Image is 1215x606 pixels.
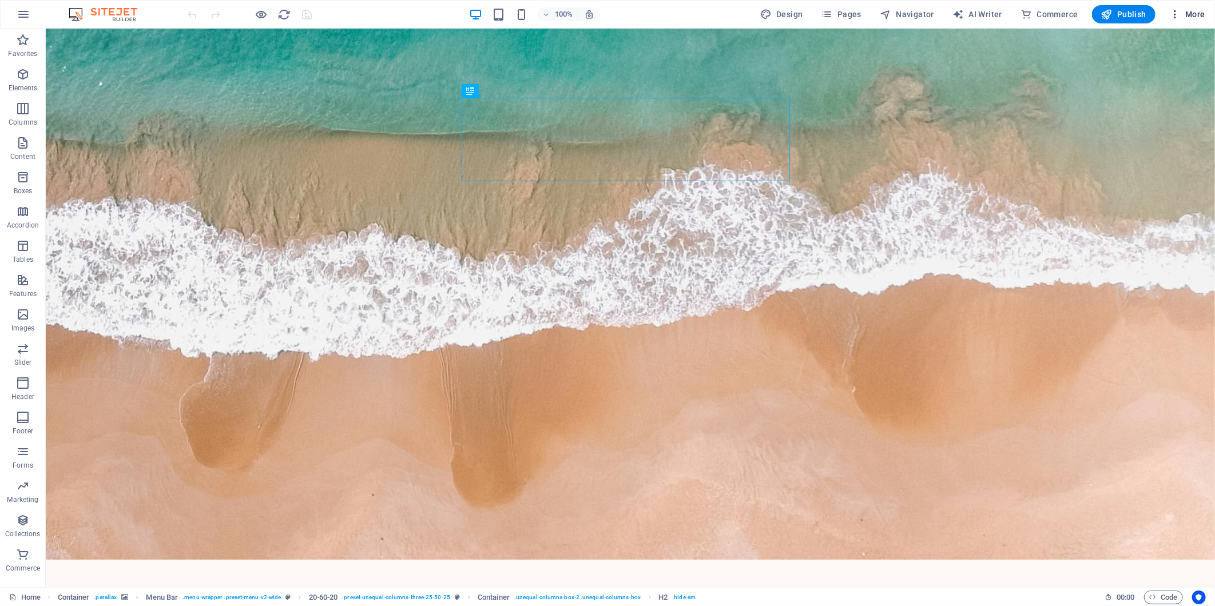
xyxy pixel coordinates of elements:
[756,5,808,23] div: Design (Ctrl+Alt+Y)
[13,426,33,436] p: Footer
[672,591,696,604] span: . hide-sm
[514,591,641,604] span: . unequal-columns-box-2 .unequal-columns-box
[9,289,37,298] p: Features
[14,358,32,367] p: Slider
[9,83,38,93] p: Elements
[14,186,33,196] p: Boxes
[8,49,37,58] p: Favorites
[1016,5,1083,23] button: Commerce
[1092,5,1156,23] button: Publish
[817,5,866,23] button: Pages
[1101,9,1146,20] span: Publish
[94,591,117,604] span: . parallax
[10,152,35,161] p: Content
[9,118,37,127] p: Columns
[277,7,291,21] button: reload
[58,591,696,604] nav: breadcrumb
[880,9,934,20] span: Navigator
[1021,9,1078,20] span: Commerce
[7,221,39,230] p: Accordion
[58,591,90,604] span: Click to select. Double-click to edit
[285,594,291,600] i: This element is a customizable preset
[875,5,939,23] button: Navigator
[478,591,510,604] span: Click to select. Double-click to edit
[952,9,1002,20] span: AI Writer
[13,255,33,264] p: Tables
[66,7,152,21] img: Editor Logo
[948,5,1007,23] button: AI Writer
[342,591,450,604] span: . preset-unequal-columns-three-25-50-25
[9,591,41,604] a: Click to cancel selection. Double-click to open Pages
[760,9,803,20] span: Design
[1105,591,1135,604] h6: Session time
[11,392,34,401] p: Header
[756,5,808,23] button: Design
[1125,593,1126,601] span: :
[7,495,38,504] p: Marketing
[1192,591,1206,604] button: Usercentrics
[13,461,33,470] p: Forms
[146,591,178,604] span: Click to select. Double-click to edit
[1165,5,1210,23] button: More
[821,9,861,20] span: Pages
[1117,591,1134,604] span: 00 00
[5,529,40,539] p: Collections
[182,591,281,604] span: . menu-wrapper .preset-menu-v2-wide
[658,591,668,604] span: Click to select. Double-click to edit
[121,594,128,600] i: This element contains a background
[537,7,578,21] button: 100%
[6,564,40,573] p: Commerce
[309,591,338,604] span: Click to select. Double-click to edit
[1149,591,1178,604] span: Code
[1169,9,1205,20] span: More
[554,7,573,21] h6: 100%
[455,594,460,600] i: This element is a customizable preset
[1144,591,1183,604] button: Code
[11,324,35,333] p: Images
